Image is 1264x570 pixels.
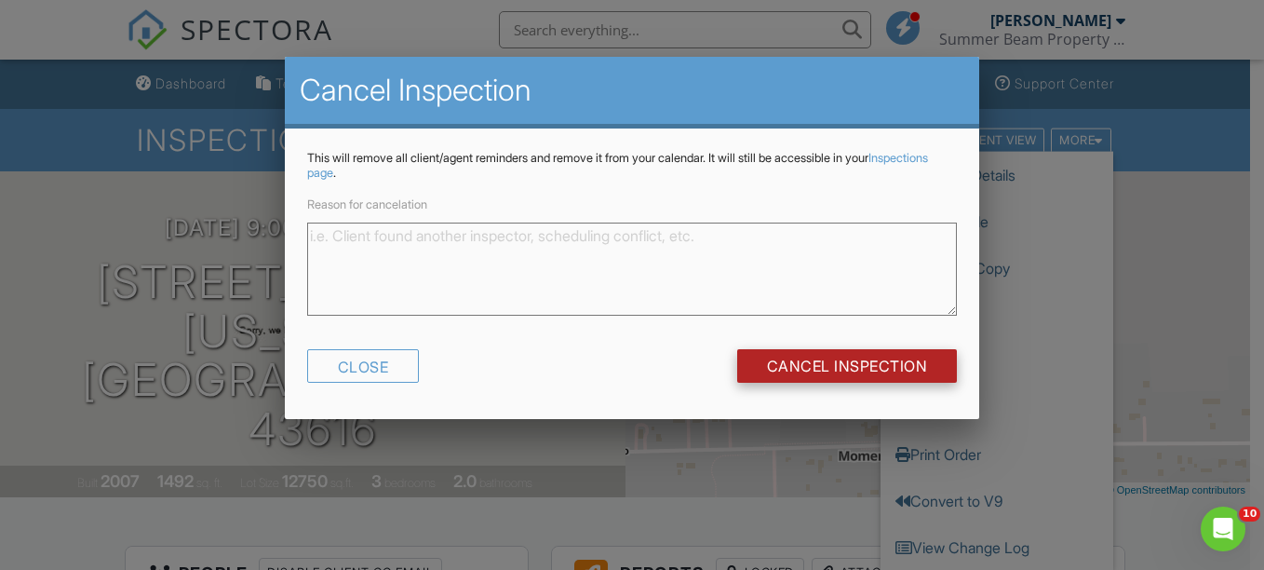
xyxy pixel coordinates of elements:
[307,151,928,180] a: Inspections page
[1201,507,1245,551] iframe: Intercom live chat
[737,349,958,383] input: Cancel Inspection
[300,72,965,109] h2: Cancel Inspection
[307,151,958,181] p: This will remove all client/agent reminders and remove it from your calendar. It will still be ac...
[1239,507,1260,522] span: 10
[307,349,420,383] div: Close
[307,197,427,211] label: Reason for cancelation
